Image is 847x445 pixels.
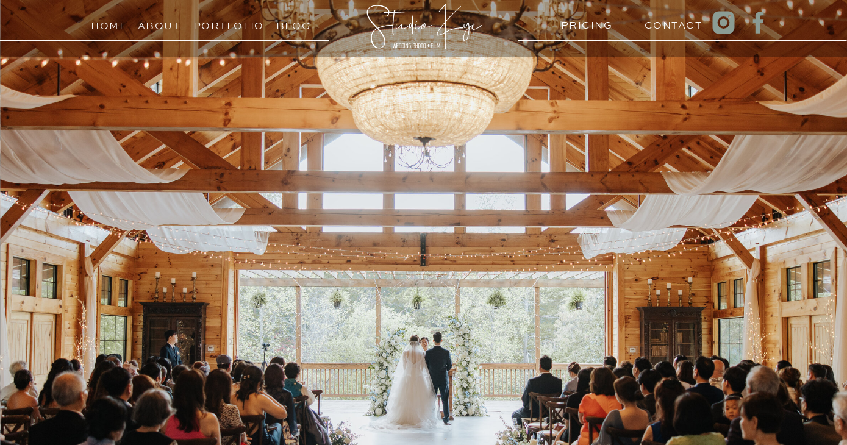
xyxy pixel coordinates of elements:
a: Contact [645,16,692,28]
a: Home [86,17,133,29]
a: PRICING [561,16,608,28]
a: Portfolio [193,17,249,29]
a: Blog [266,17,321,29]
a: About [138,17,180,29]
